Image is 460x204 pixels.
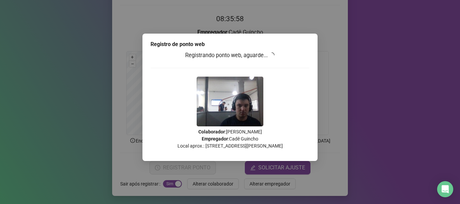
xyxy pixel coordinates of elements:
strong: Colaborador [198,129,225,134]
div: Registro de ponto web [151,40,309,48]
h3: Registrando ponto web, aguarde... [151,51,309,60]
strong: Empregador [202,136,228,141]
p: : [PERSON_NAME] : Cadê Guincho Local aprox.: [STREET_ADDRESS][PERSON_NAME] [151,128,309,150]
img: Z [197,77,263,126]
span: loading [268,52,275,59]
div: Open Intercom Messenger [437,181,453,197]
